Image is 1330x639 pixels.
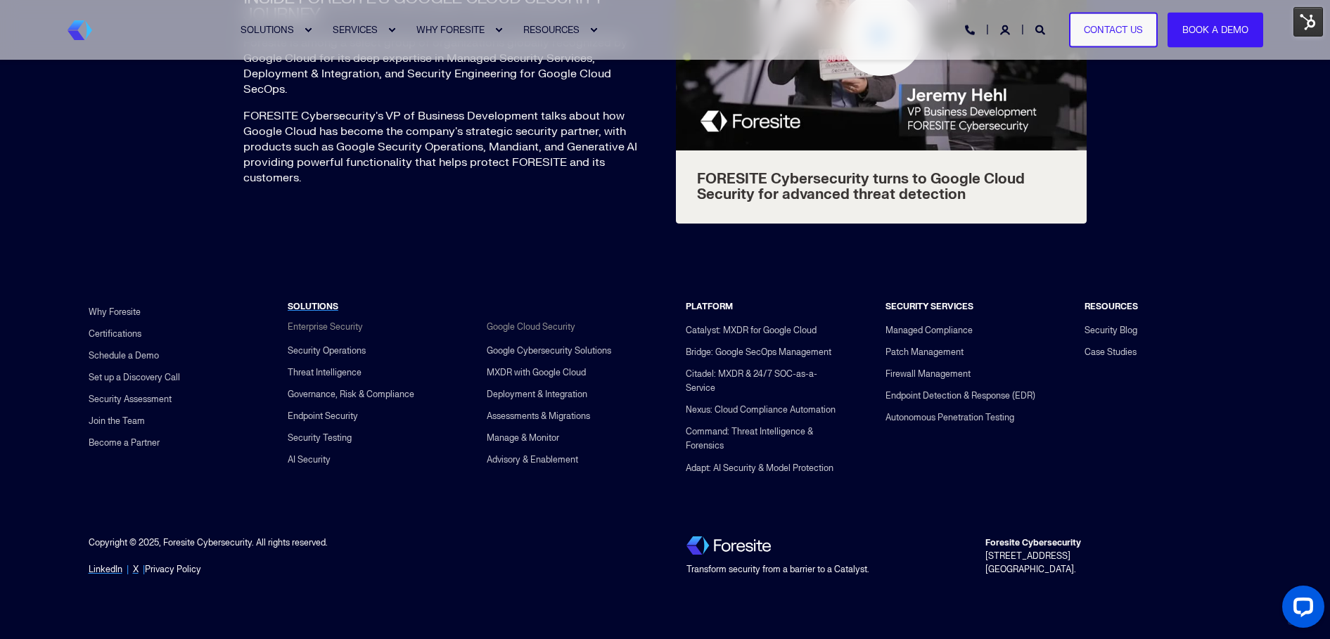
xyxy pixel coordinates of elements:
div: Expand SERVICES [388,26,396,34]
span: [GEOGRAPHIC_DATA]. [985,564,1076,575]
a: LinkedIn [89,563,122,576]
a: Case Studies [1085,342,1137,363]
div: Navigation Menu [1085,320,1137,363]
img: Foresite logo, a hexagon shape of blues with a directional arrow to the right hand side, and the ... [686,536,771,555]
div: Transform security from a barrier to a Catalyst. [686,563,943,576]
span: SOLUTIONS [241,24,294,35]
div: Navigation Menu [288,340,414,470]
a: Manage & Monitor [487,427,559,448]
div: Navigation Menu [89,301,180,453]
span: | [127,564,129,575]
div: Expand SOLUTIONS [304,26,312,34]
a: Become a Partner [89,432,160,454]
a: Patch Management [885,342,964,363]
a: Catalyst: MXDR for Google Cloud [686,320,817,342]
a: X [133,563,139,576]
a: Google Cybersecurity Solutions [487,340,611,361]
a: Governance, Risk & Compliance [288,383,414,405]
a: Autonomous Penetration Testing [885,407,1014,429]
a: Adapt: AI Security & Model Protection [686,457,833,479]
a: Assessments & Migrations [487,405,590,427]
a: Open Search [1035,23,1048,35]
a: Security Blog [1085,320,1137,342]
a: Command: Threat Intelligence & Forensics [686,421,843,457]
span: RESOURCES [523,24,580,35]
a: Bridge: Google SecOps Management [686,342,831,363]
p: Foresite is among a select group of organizations globally recognized by Google Cloud for its dee... [243,35,655,97]
span: WHY FORESITE [416,24,485,35]
a: Privacy Policy [145,563,201,576]
iframe: LiveChat chat widget [1271,580,1330,639]
a: Join the Team [89,411,145,432]
a: Certifications [89,323,141,344]
a: Contact Us [1069,12,1158,48]
a: Endpoint Detection & Response (EDR) [885,385,1035,407]
a: Set up a Discovery Call [89,366,180,388]
a: Schedule a Demo [89,344,159,366]
span: Enterprise Security [288,321,363,333]
div: Expand RESOURCES [589,26,598,34]
div: Navigation Menu [686,320,843,479]
a: Book a Demo [1168,12,1263,48]
a: Firewall Management [885,363,971,385]
img: Foresite brand mark, a hexagon shape of blues with a directional arrow to the right hand side [68,20,92,40]
span: PLATFORM [686,301,733,312]
span: SECURITY SERVICES [885,301,973,312]
a: Back to Home [68,20,92,40]
a: MXDR with Google Cloud [487,361,586,383]
span: RESOURCES [1085,301,1138,312]
span: | [143,564,201,575]
a: Security Assessment [89,388,172,410]
a: Why Foresite [89,301,141,323]
a: Nexus: Cloud Compliance Automation [686,399,836,421]
span: FORESITE Cybersecurity turns to Google Cloud Security for advanced threat detection [697,172,1066,202]
span: [STREET_ADDRESS] [985,537,1081,562]
a: SOLUTIONS [288,301,338,313]
a: Advisory & Enablement [487,449,578,471]
div: Navigation Menu [487,340,611,470]
div: Expand WHY FORESITE [494,26,503,34]
span: Google Cloud Security [487,321,575,333]
a: Endpoint Security [288,405,358,427]
a: AI Security [288,449,331,471]
a: Managed Compliance [885,320,973,342]
a: Login [1000,23,1013,35]
a: Threat Intelligence [288,361,362,383]
img: HubSpot Tools Menu Toggle [1293,7,1323,37]
p: FORESITE Cybersecurity's VP of Business Development talks about how Google Cloud has become the c... [243,108,655,186]
div: Copyright © 2025, Foresite Cybersecurity. All rights reserved. [89,536,644,563]
a: Security Testing [288,427,352,448]
a: Deployment & Integration [487,383,587,405]
div: Navigation Menu [885,320,1035,429]
strong: Foresite Cybersecurity [985,537,1081,548]
a: Citadel: MXDR & 24/7 SOC-as-a-Service [686,363,843,399]
a: Security Operations [288,340,366,361]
